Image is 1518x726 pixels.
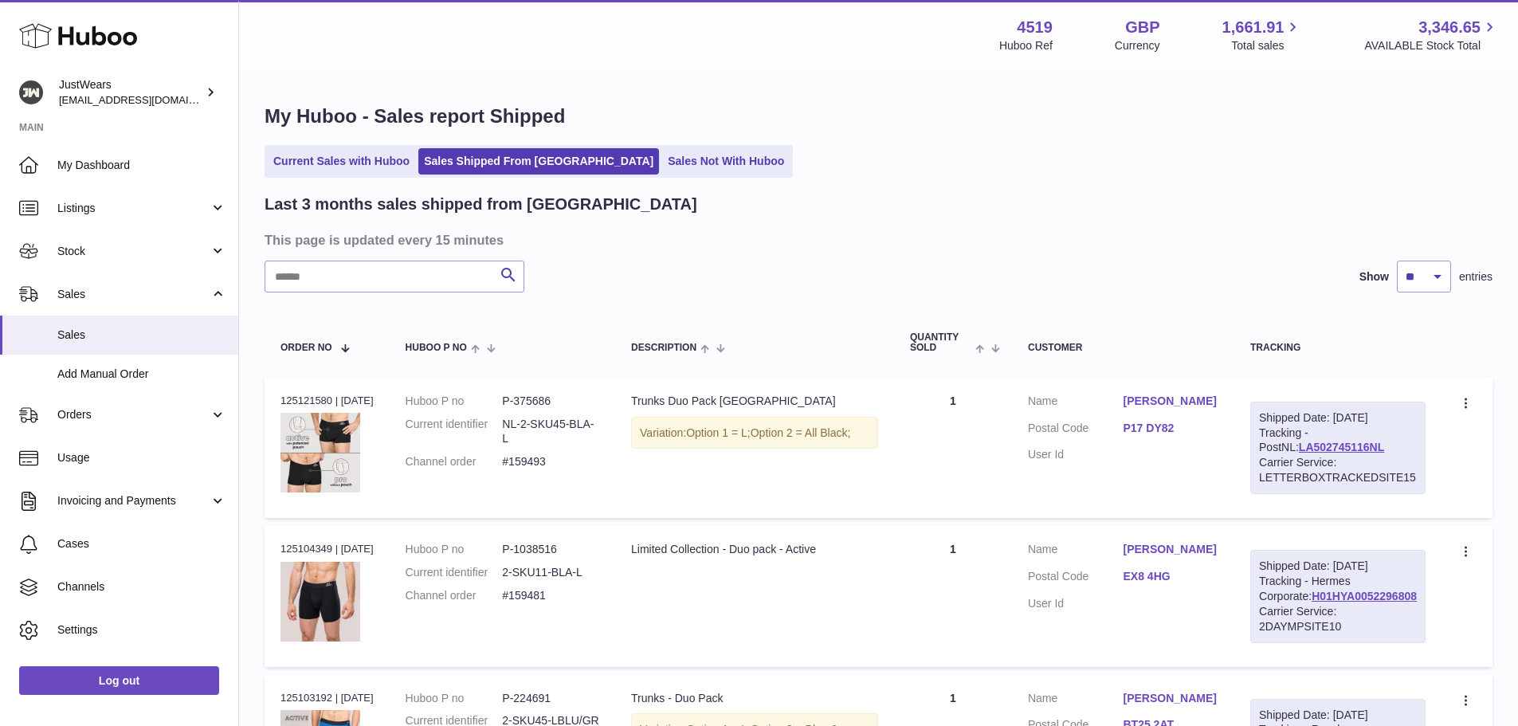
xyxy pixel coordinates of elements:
dt: Channel order [406,588,503,603]
a: EX8 4HG [1124,569,1219,584]
span: Usage [57,450,226,465]
a: Sales Shipped From [GEOGRAPHIC_DATA] [418,148,659,175]
dt: Name [1028,542,1124,561]
strong: GBP [1125,17,1159,38]
span: Cases [57,536,226,551]
h3: This page is updated every 15 minutes [265,231,1489,249]
span: My Dashboard [57,158,226,173]
span: Invoicing and Payments [57,493,210,508]
a: P17 DY82 [1124,421,1219,436]
span: Quantity Sold [910,332,971,353]
span: Stock [57,244,210,259]
td: 1 [894,378,1012,518]
div: 125104349 | [DATE] [280,542,374,556]
dt: Huboo P no [406,542,503,557]
span: entries [1459,269,1493,285]
div: 125103192 | [DATE] [280,691,374,705]
div: Trunks Duo Pack [GEOGRAPHIC_DATA] [631,394,878,409]
dt: Postal Code [1028,569,1124,588]
dt: Channel order [406,454,503,469]
td: 1 [894,526,1012,666]
dt: Postal Code [1028,421,1124,440]
div: Limited Collection - Duo pack - Active [631,542,878,557]
h2: Last 3 months sales shipped from [GEOGRAPHIC_DATA] [265,194,697,215]
dt: User Id [1028,596,1124,611]
div: JustWears [59,77,202,108]
div: Tracking [1250,343,1426,353]
span: Total sales [1231,38,1302,53]
dd: NL-2-SKU45-BLA-L [502,417,599,447]
span: Orders [57,407,210,422]
img: 1742558932.jpg [280,562,360,642]
a: LA502745116NL [1299,441,1384,453]
div: Trunks - Duo Pack [631,691,878,706]
dd: P-1038516 [502,542,599,557]
dd: P-224691 [502,691,599,706]
dd: #159481 [502,588,599,603]
img: 45191669142536.jpg [280,413,360,493]
dt: Huboo P no [406,394,503,409]
span: [EMAIL_ADDRESS][DOMAIN_NAME] [59,93,234,106]
a: Log out [19,666,219,695]
a: H01HYA0052296808 [1312,590,1417,602]
div: 125121580 | [DATE] [280,394,374,408]
dt: Current identifier [406,417,503,447]
span: 1,661.91 [1222,17,1285,38]
dt: Name [1028,394,1124,413]
dt: Huboo P no [406,691,503,706]
a: Current Sales with Huboo [268,148,415,175]
div: Carrier Service: 2DAYMPSITE10 [1259,604,1417,634]
span: Option 1 = L; [686,426,751,439]
a: 3,346.65 AVAILABLE Stock Total [1364,17,1499,53]
div: Tracking - Hermes Corporate: [1250,550,1426,642]
div: Tracking - PostNL: [1250,402,1426,494]
div: Variation: [631,417,878,449]
a: [PERSON_NAME] [1124,394,1219,409]
span: Huboo P no [406,343,467,353]
dt: Name [1028,691,1124,710]
span: Listings [57,201,210,216]
dd: 2-SKU11-BLA-L [502,565,599,580]
a: Sales Not With Huboo [662,148,790,175]
div: Shipped Date: [DATE] [1259,410,1417,426]
div: Carrier Service: LETTERBOXTRACKEDSITE15 [1259,455,1417,485]
img: internalAdmin-4519@internal.huboo.com [19,80,43,104]
dt: User Id [1028,447,1124,462]
span: Order No [280,343,332,353]
span: Channels [57,579,226,595]
div: Huboo Ref [999,38,1053,53]
div: Customer [1028,343,1218,353]
span: Sales [57,328,226,343]
a: [PERSON_NAME] [1124,542,1219,557]
dd: P-375686 [502,394,599,409]
label: Show [1359,269,1389,285]
span: Add Manual Order [57,367,226,382]
span: Option 2 = All Black; [751,426,851,439]
span: Sales [57,287,210,302]
dt: Current identifier [406,565,503,580]
h1: My Huboo - Sales report Shipped [265,104,1493,129]
span: 3,346.65 [1418,17,1481,38]
div: Shipped Date: [DATE] [1259,559,1417,574]
dd: #159493 [502,454,599,469]
strong: 4519 [1017,17,1053,38]
span: Description [631,343,696,353]
a: [PERSON_NAME] [1124,691,1219,706]
span: AVAILABLE Stock Total [1364,38,1499,53]
a: 1,661.91 Total sales [1222,17,1303,53]
div: Currency [1115,38,1160,53]
span: Settings [57,622,226,638]
div: Shipped Date: [DATE] [1259,708,1417,723]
